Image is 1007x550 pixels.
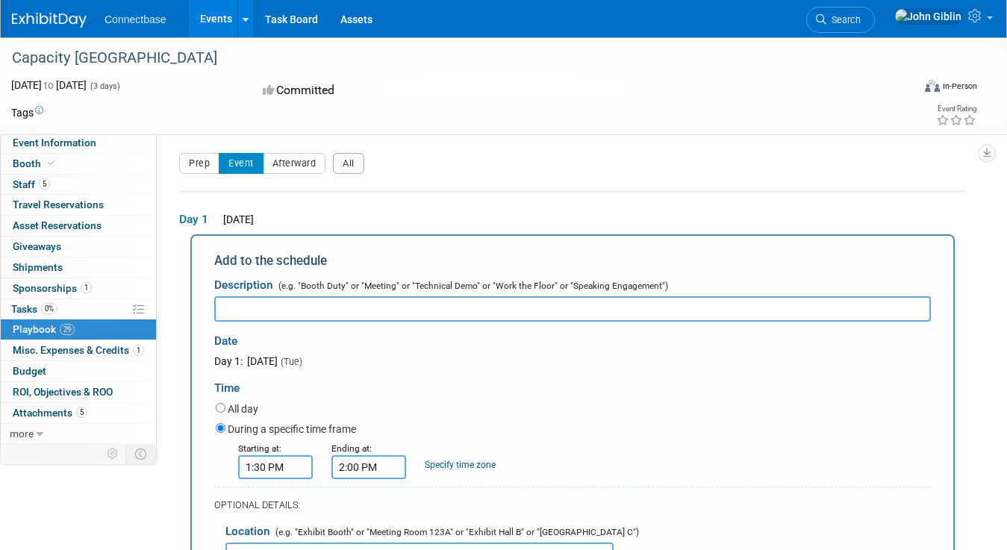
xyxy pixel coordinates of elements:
span: ROI, Objectives & ROO [13,386,113,398]
label: All day [228,401,258,416]
span: 1 [133,345,144,356]
span: Budget [13,365,46,377]
span: Asset Reservations [13,219,102,231]
span: Sponsorships [13,282,92,294]
a: Attachments5 [1,403,156,423]
div: Event Format [835,78,977,100]
div: Date [214,322,500,354]
span: Attachments [13,407,87,419]
span: Shipments [13,261,63,273]
td: Toggle Event Tabs [126,444,157,463]
span: Description [214,278,273,292]
a: more [1,424,156,444]
a: Misc. Expenses & Credits1 [1,340,156,360]
td: Personalize Event Tab Strip [100,444,126,463]
img: Format-Inperson.png [925,80,940,92]
a: Giveaways [1,237,156,257]
span: Event Information [13,137,96,149]
a: Asset Reservations [1,216,156,236]
span: 29 [60,324,75,335]
span: [DATE] [219,213,254,225]
a: Travel Reservations [1,195,156,215]
a: Tasks0% [1,299,156,319]
input: End Time [331,455,406,479]
span: [DATE] [245,355,278,367]
small: Ending at: [331,443,372,454]
span: 5 [76,407,87,418]
span: (3 days) [89,81,120,91]
label: During a specific time frame [228,422,356,437]
span: (e.g. "Booth Duty" or "Meeting" or "Technical Demo" or "Work the Floor" or "Speaking Engagement") [275,281,668,291]
span: 1 [81,282,92,293]
button: Prep [179,153,219,174]
span: Connectbase [105,13,166,25]
div: Capacity [GEOGRAPHIC_DATA] [7,45,895,72]
a: Booth [1,154,156,174]
span: Giveaways [13,240,61,252]
button: Event [219,153,264,174]
span: Day 1: [214,355,243,367]
span: Location [225,525,270,538]
a: Search [806,7,875,33]
span: Search [826,14,861,25]
div: In-Person [942,81,977,92]
div: Time [214,369,931,400]
div: Committed [258,78,565,104]
i: Booth reservation complete [48,159,55,167]
button: All [333,153,364,174]
a: Specify time zone [425,460,496,470]
span: Travel Reservations [13,199,104,210]
div: Add to the schedule [214,251,931,269]
td: Tags [11,105,43,120]
div: OPTIONAL DETAILS: [214,499,931,512]
a: Playbook29 [1,319,156,340]
span: (Tue) [280,356,302,367]
a: Event Information [1,133,156,153]
span: Staff [13,178,50,190]
span: Booth [13,157,58,169]
span: (e.g. "Exhibit Booth" or "Meeting Room 123A" or "Exhibit Hall B" or "[GEOGRAPHIC_DATA] C") [272,527,639,537]
img: ExhibitDay [12,13,87,28]
span: more [10,428,34,440]
small: Starting at: [238,443,281,454]
a: Shipments [1,257,156,278]
button: Afterward [263,153,326,174]
span: 5 [39,178,50,190]
span: to [42,79,56,91]
a: Budget [1,361,156,381]
a: Sponsorships1 [1,278,156,299]
span: Tasks [11,303,57,315]
img: John Giblin [894,8,962,25]
div: Event Rating [936,105,976,113]
a: Staff5 [1,175,156,195]
span: Misc. Expenses & Credits [13,344,144,356]
span: 0% [41,303,57,314]
span: Day 1 [179,211,216,228]
input: Start Time [238,455,313,479]
span: Playbook [13,323,75,335]
a: ROI, Objectives & ROO [1,382,156,402]
span: [DATE] [DATE] [11,79,87,91]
